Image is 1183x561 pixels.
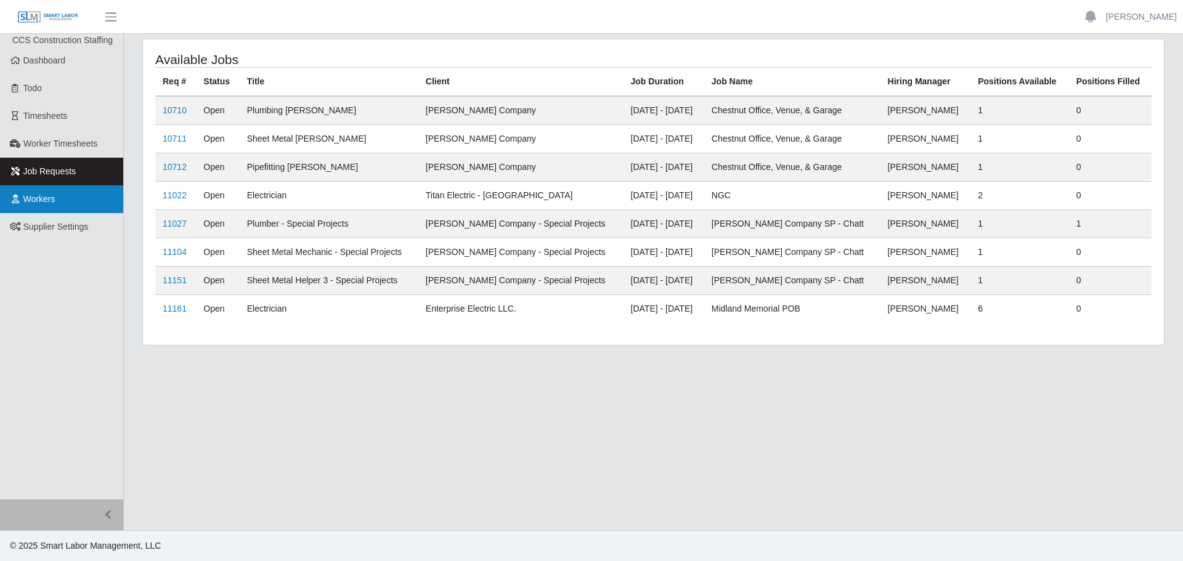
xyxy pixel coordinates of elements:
span: © 2025 Smart Labor Management, LLC [10,541,161,551]
td: [PERSON_NAME] [880,295,971,323]
td: 1 [970,96,1068,125]
th: Positions Available [970,68,1068,97]
a: 11104 [163,247,187,257]
span: Timesheets [23,111,68,121]
td: [PERSON_NAME] Company [418,96,624,125]
td: [DATE] - [DATE] [624,96,704,125]
span: Worker Timesheets [23,139,97,148]
td: Electrician [240,182,418,210]
td: 1 [970,210,1068,238]
td: [DATE] - [DATE] [624,182,704,210]
span: Workers [23,194,55,204]
td: [DATE] - [DATE] [624,267,704,295]
td: Sheet Metal [PERSON_NAME] [240,125,418,153]
span: CCS Construction Staffing [12,35,113,45]
td: [DATE] - [DATE] [624,295,704,323]
td: [PERSON_NAME] Company - Special Projects [418,210,624,238]
a: 11161 [163,304,187,313]
th: Job Duration [624,68,704,97]
span: Todo [23,83,42,93]
td: Open [196,295,239,323]
a: 11151 [163,275,187,285]
td: [PERSON_NAME] [880,210,971,238]
td: Open [196,96,239,125]
a: 11027 [163,219,187,228]
td: 0 [1069,153,1152,182]
td: 1 [970,153,1068,182]
td: 1 [970,238,1068,267]
td: [DATE] - [DATE] [624,153,704,182]
th: Client [418,68,624,97]
td: 1 [970,125,1068,153]
td: Open [196,153,239,182]
td: Midland Memorial POB [704,295,880,323]
td: 2 [970,182,1068,210]
a: 10712 [163,162,187,172]
td: [PERSON_NAME] [880,267,971,295]
a: [PERSON_NAME] [1106,10,1177,23]
td: [PERSON_NAME] [880,182,971,210]
td: [PERSON_NAME] [880,125,971,153]
th: Status [196,68,239,97]
td: Open [196,267,239,295]
td: Open [196,210,239,238]
td: 0 [1069,238,1152,267]
td: [PERSON_NAME] [880,96,971,125]
td: [PERSON_NAME] [880,153,971,182]
img: SLM Logo [17,10,79,24]
td: [PERSON_NAME] Company SP - Chatt [704,210,880,238]
th: Positions Filled [1069,68,1152,97]
td: 0 [1069,295,1152,323]
a: 10710 [163,105,187,115]
td: Sheet Metal Helper 3 - Special Projects [240,267,418,295]
td: [PERSON_NAME] Company [418,125,624,153]
td: [PERSON_NAME] Company - Special Projects [418,267,624,295]
td: 0 [1069,125,1152,153]
th: Req # [155,68,196,97]
td: [DATE] - [DATE] [624,125,704,153]
td: Chestnut Office, Venue, & Garage [704,125,880,153]
td: [PERSON_NAME] Company SP - Chatt [704,267,880,295]
td: Pipefitting [PERSON_NAME] [240,153,418,182]
a: 10711 [163,134,187,143]
td: Open [196,182,239,210]
td: Open [196,238,239,267]
td: 6 [970,295,1068,323]
td: 1 [1069,210,1152,238]
h4: Available Jobs [155,52,559,67]
td: [PERSON_NAME] Company SP - Chatt [704,238,880,267]
td: [DATE] - [DATE] [624,238,704,267]
td: 1 [970,267,1068,295]
td: Enterprise Electric LLC. [418,295,624,323]
span: Job Requests [23,166,76,176]
td: Open [196,125,239,153]
td: [PERSON_NAME] [880,238,971,267]
td: Sheet Metal Mechanic - Special Projects [240,238,418,267]
td: Chestnut Office, Venue, & Garage [704,96,880,125]
td: 0 [1069,267,1152,295]
td: Titan Electric - [GEOGRAPHIC_DATA] [418,182,624,210]
span: Supplier Settings [23,222,89,232]
th: Hiring Manager [880,68,971,97]
td: Plumbing [PERSON_NAME] [240,96,418,125]
td: [PERSON_NAME] Company [418,153,624,182]
td: Electrician [240,295,418,323]
span: Dashboard [23,55,66,65]
td: NGC [704,182,880,210]
td: [PERSON_NAME] Company - Special Projects [418,238,624,267]
th: Job Name [704,68,880,97]
td: Plumber - Special Projects [240,210,418,238]
td: [DATE] - [DATE] [624,210,704,238]
td: 0 [1069,96,1152,125]
td: 0 [1069,182,1152,210]
td: Chestnut Office, Venue, & Garage [704,153,880,182]
a: 11022 [163,190,187,200]
th: Title [240,68,418,97]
